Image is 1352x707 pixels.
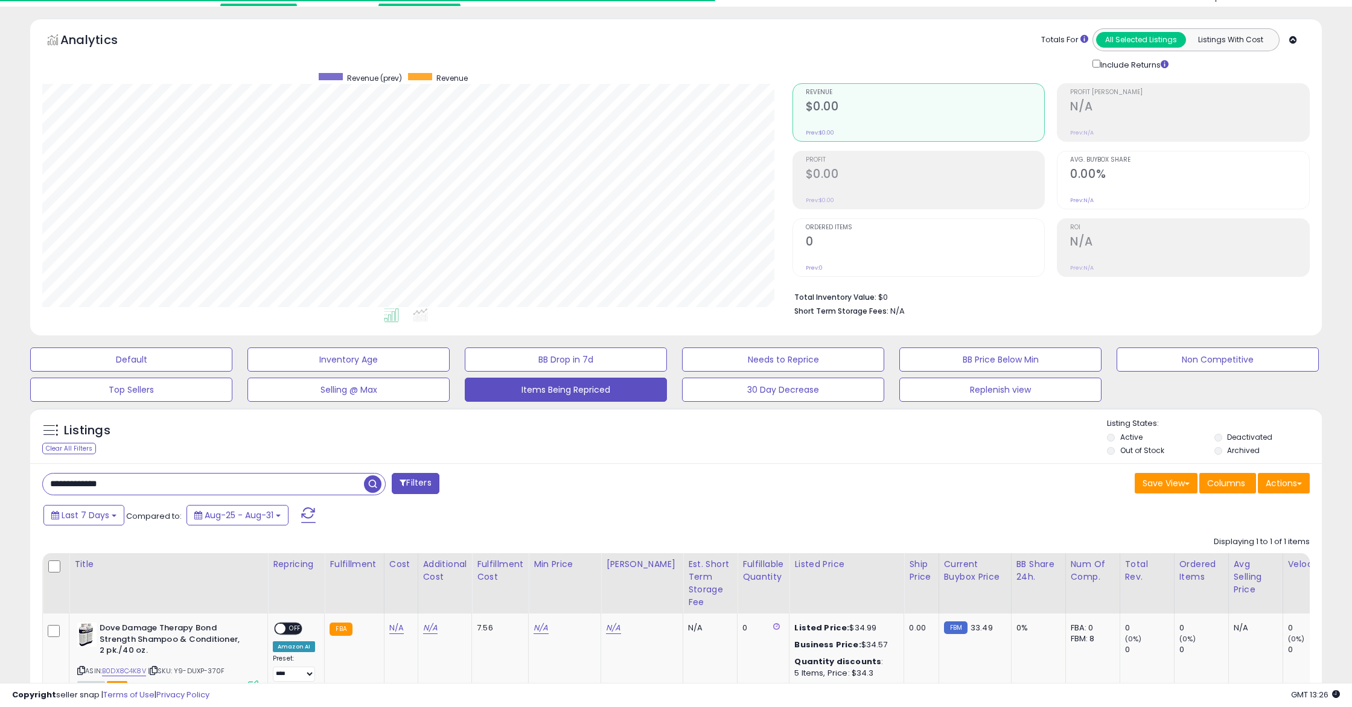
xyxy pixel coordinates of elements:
[1135,473,1197,493] button: Save View
[794,668,894,679] div: 5 Items, Price: $34.3
[285,624,305,634] span: OFF
[794,639,861,650] b: Business Price:
[273,641,315,652] div: Amazon AI
[806,235,1045,251] h2: 0
[806,197,834,204] small: Prev: $0.00
[187,505,289,525] button: Aug-25 - Aug-31
[330,623,352,636] small: FBA
[1185,32,1275,48] button: Listings With Cost
[1070,224,1309,231] span: ROI
[1227,432,1272,442] label: Deactivated
[1207,477,1245,489] span: Columns
[436,73,468,83] span: Revenue
[1107,418,1322,430] p: Listing States:
[1199,473,1256,493] button: Columns
[794,289,1301,303] li: $0
[794,558,899,571] div: Listed Price
[794,639,894,650] div: $34.57
[1179,623,1228,633] div: 0
[1258,473,1310,493] button: Actions
[899,378,1102,402] button: Replenish view
[794,306,888,316] b: Short Term Storage Fees:
[534,622,548,634] a: N/A
[806,167,1045,183] h2: $0.00
[1070,89,1309,96] span: Profit [PERSON_NAME]
[794,656,881,667] b: Quantity discounts
[1071,623,1111,633] div: FBA: 0
[688,623,728,633] div: N/A
[606,622,620,634] a: N/A
[1227,445,1260,455] label: Archived
[1234,558,1278,596] div: Avg Selling Price
[389,558,413,571] div: Cost
[794,623,894,633] div: $34.99
[1070,129,1094,136] small: Prev: N/A
[60,31,141,51] h5: Analytics
[742,623,780,633] div: 0
[794,656,894,667] div: :
[273,558,319,571] div: Repricing
[205,509,273,521] span: Aug-25 - Aug-31
[1083,57,1183,71] div: Include Returns
[806,157,1045,163] span: Profit
[971,622,993,633] span: 33.49
[1288,558,1332,571] div: Velocity
[1234,623,1274,633] div: N/A
[465,378,667,402] button: Items Being Repriced
[1179,644,1228,655] div: 0
[423,622,438,634] a: N/A
[606,558,678,571] div: [PERSON_NAME]
[1179,634,1196,644] small: (0%)
[43,505,124,525] button: Last 7 Days
[247,378,450,402] button: Selling @ Max
[1016,558,1060,583] div: BB Share 24h.
[1125,644,1174,655] div: 0
[347,73,402,83] span: Revenue (prev)
[1120,445,1164,455] label: Out of Stock
[12,690,209,701] div: seller snap | |
[42,443,96,454] div: Clear All Filters
[806,100,1045,116] h2: $0.00
[1041,34,1088,46] div: Totals For
[1016,623,1056,633] div: 0%
[682,378,884,402] button: 30 Day Decrease
[389,622,404,634] a: N/A
[794,292,876,302] b: Total Inventory Value:
[12,689,56,700] strong: Copyright
[126,510,182,522] span: Compared to:
[1179,558,1223,583] div: Ordered Items
[30,378,232,402] button: Top Sellers
[1071,633,1111,644] div: FBM: 8
[247,347,450,372] button: Inventory Age
[806,89,1045,96] span: Revenue
[682,347,884,372] button: Needs to Reprice
[1070,100,1309,116] h2: N/A
[330,558,378,571] div: Fulfillment
[890,305,905,317] span: N/A
[30,347,232,372] button: Default
[944,558,1006,583] div: Current Buybox Price
[1291,689,1340,700] span: 2025-09-8 13:26 GMT
[1125,623,1174,633] div: 0
[273,655,315,682] div: Preset:
[477,623,519,633] div: 7.56
[1070,197,1094,204] small: Prev: N/A
[1125,558,1169,583] div: Total Rev.
[100,623,246,659] b: Dove Damage Therapy Bond Strength Shampoo & Conditioner, 2 pk./40 oz.
[794,622,849,633] b: Listed Price:
[74,558,263,571] div: Title
[103,689,155,700] a: Terms of Use
[1096,32,1186,48] button: All Selected Listings
[156,689,209,700] a: Privacy Policy
[742,558,784,583] div: Fulfillable Quantity
[62,509,109,521] span: Last 7 Days
[1071,558,1115,583] div: Num of Comp.
[392,473,439,494] button: Filters
[77,681,105,691] span: All listings currently available for purchase on Amazon
[909,623,929,633] div: 0.00
[1288,634,1305,644] small: (0%)
[1070,264,1094,271] small: Prev: N/A
[806,264,823,271] small: Prev: 0
[944,621,968,634] small: FBM
[1117,347,1319,372] button: Non Competitive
